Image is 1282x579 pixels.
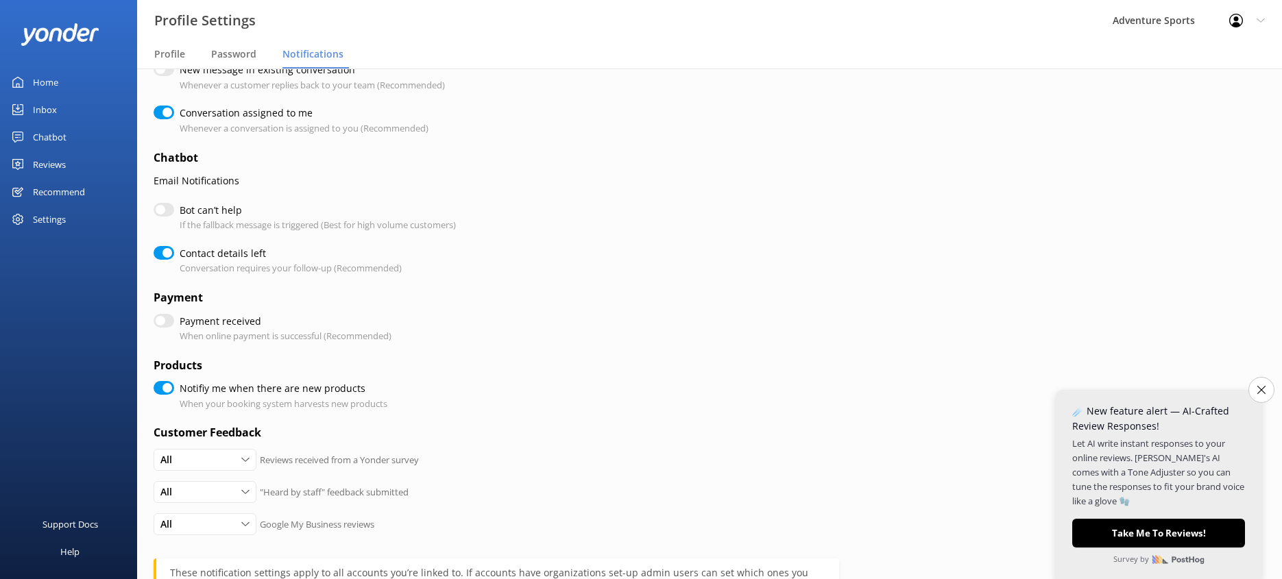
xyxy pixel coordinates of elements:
[180,78,445,93] p: Whenever a customer replies back to your team (Recommended)
[180,261,402,275] p: Conversation requires your follow-up (Recommended)
[180,203,449,218] label: Bot can’t help
[180,381,380,396] label: Notifiy me when there are new products
[160,484,180,500] span: All
[180,246,395,261] label: Contact details left
[33,151,66,178] div: Reviews
[282,47,343,61] span: Notifications
[33,96,57,123] div: Inbox
[260,517,374,532] p: Google My Business reviews
[180,218,456,232] p: If the fallback message is triggered (Best for high volume customers)
[33,69,58,96] div: Home
[260,485,409,500] p: "Heard by staff" feedback submitted
[33,206,66,233] div: Settings
[160,517,180,532] span: All
[160,452,180,467] span: All
[154,289,839,307] h4: Payment
[33,178,85,206] div: Recommend
[154,47,185,61] span: Profile
[180,62,438,77] label: New message in existing conversation
[60,538,80,565] div: Help
[180,106,422,121] label: Conversation assigned to me
[260,453,419,467] p: Reviews received from a Yonder survey
[154,149,839,167] h4: Chatbot
[154,10,256,32] h3: Profile Settings
[43,510,98,538] div: Support Docs
[180,397,387,411] p: When your booking system harvests new products
[154,424,839,442] h4: Customer Feedback
[154,173,839,188] p: Email Notifications
[180,329,391,343] p: When online payment is successful (Recommended)
[21,23,99,46] img: yonder-white-logo.png
[154,357,839,375] h4: Products
[211,47,256,61] span: Password
[180,314,385,329] label: Payment received
[180,121,428,136] p: Whenever a conversation is assigned to you (Recommended)
[33,123,66,151] div: Chatbot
